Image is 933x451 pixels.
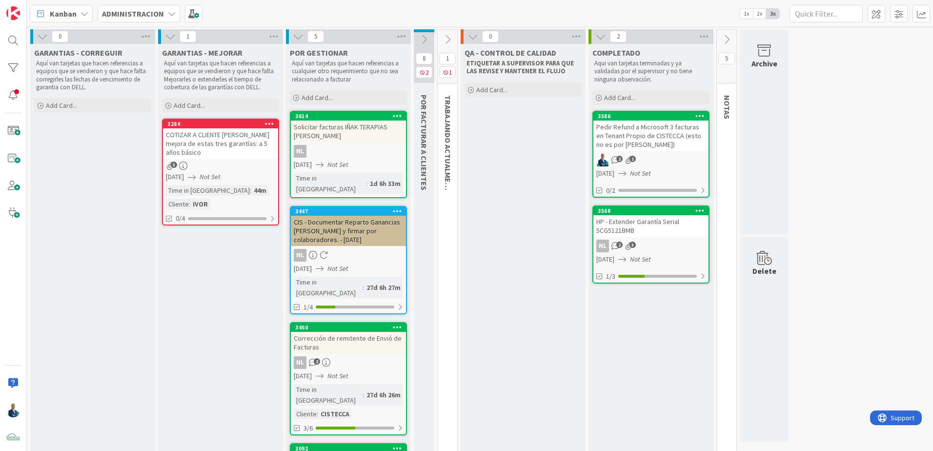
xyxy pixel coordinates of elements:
a: 3568HP - Extender Garantía Serial 5CG5121BMBNL[DATE]Not Set1/3 [592,205,710,284]
div: 3614 [295,113,406,120]
div: 3586 [593,112,709,121]
img: GA [6,404,20,417]
span: 5 [307,31,324,42]
div: Delete [752,265,776,277]
span: 2 [314,358,320,365]
span: 2 [616,242,623,248]
span: 5 [718,53,735,64]
div: 44m [251,185,269,196]
div: NL [291,356,406,369]
img: Visit kanbanzone.com [6,6,20,20]
div: Corrección de remitente de Envió de Facturas [291,332,406,353]
span: 2 [416,66,432,78]
div: Solicitar facturas IÑAK TERAPIAS [PERSON_NAME] [291,121,406,142]
span: 3x [766,9,779,19]
p: Aquí van tarjetas que hacen referencias a equipos que se vendieron y que hace falta Mejorarles o ... [164,60,277,91]
div: Pedir Refund a Microsoft 3 facturas en Tenant Propio de CISTECCA (esto no es por [PERSON_NAME]) [593,121,709,151]
span: 0/2 [606,185,615,196]
span: Add Card... [476,85,507,94]
span: [DATE] [166,172,184,182]
div: Archive [751,58,777,69]
i: Not Set [327,160,348,169]
div: HP - Extender Garantía Serial 5CG5121BMB [593,215,709,237]
p: Aquí van tarjetas que hacen referencias a equipos que se vendieron y que hace falta corregirles l... [36,60,149,91]
div: CIS - Documentar Reparto Ganancias [PERSON_NAME] y firmar por colaboradores. - [DATE] [291,216,406,246]
span: : [189,199,190,209]
a: 3614Solicitar facturas IÑAK TERAPIAS [PERSON_NAME]NL[DATE]Not SetTime in [GEOGRAPHIC_DATA]:1d 6h 33m [290,111,407,198]
span: QA - CONTROL DE CALIDAD [465,48,556,58]
span: 2x [753,9,766,19]
span: Kanban [50,8,77,20]
span: 1/4 [304,302,313,312]
span: [DATE] [294,160,312,170]
div: 3284 [163,120,278,128]
span: Add Card... [302,93,333,102]
a: 3284COTIZAR A CLIENTE [PERSON_NAME] mejora de estas tres garantías: a 5 años básico[DATE]Not SetT... [162,119,279,225]
a: 3460Corrección de remitente de Envió de FacturasNL[DATE]Not SetTime in [GEOGRAPHIC_DATA]:27d 6h 2... [290,322,407,435]
div: GA [593,154,709,166]
span: NOTAS [722,95,732,119]
span: 1x [740,9,753,19]
span: : [363,282,364,293]
div: 3447CIS - Documentar Reparto Ganancias [PERSON_NAME] y firmar por colaboradores. - [DATE] [291,207,406,246]
span: COMPLETADO [592,48,640,58]
span: 1 [180,31,196,42]
span: 1 [629,156,636,162]
span: [DATE] [596,254,614,265]
span: 1 [439,53,456,64]
div: 3614 [291,112,406,121]
span: [DATE] [294,371,312,381]
div: Time in [GEOGRAPHIC_DATA] [166,185,250,196]
div: 27d 6h 26m [364,389,403,400]
span: Add Card... [604,93,635,102]
span: 0 [482,31,499,42]
div: NL [291,249,406,262]
div: Time in [GEOGRAPHIC_DATA] [294,277,363,298]
div: 1d 6h 33m [367,178,403,189]
img: GA [596,154,609,166]
div: COTIZAR A CLIENTE [PERSON_NAME] mejora de estas tres garantías: a 5 años básico [163,128,278,159]
span: 1/3 [606,271,615,282]
i: Not Set [327,264,348,273]
div: 3568 [598,207,709,214]
p: Aqui van tarjetas terminadas y ya validadas por el supervisor y no tiene ninguna observación. [594,60,708,83]
span: 0/4 [176,213,185,224]
span: 8 [416,53,432,64]
div: 3460 [291,323,406,332]
span: 2 [616,156,623,162]
span: GARANTIAS - CORREGUIR [34,48,122,58]
div: IVOR [190,199,210,209]
div: NL [291,145,406,158]
div: NL [294,249,306,262]
div: 3447 [295,208,406,215]
i: Not Set [327,371,348,380]
div: 3614Solicitar facturas IÑAK TERAPIAS [PERSON_NAME] [291,112,406,142]
span: 3 [629,242,636,248]
div: CISTECCA [318,409,352,419]
p: Aquí van tarjetas que hacen referencias a cualquier otro requerimiento que no sea relacionado a f... [292,60,405,83]
span: 3 [171,162,177,168]
div: 3460 [295,324,406,331]
span: POR GESTIONAR [290,48,348,58]
div: 3284COTIZAR A CLIENTE [PERSON_NAME] mejora de estas tres garantías: a 5 años básico [163,120,278,159]
i: Not Set [630,169,651,178]
span: Add Card... [174,101,205,110]
span: : [366,178,367,189]
div: NL [593,240,709,252]
span: 0 [52,31,68,42]
div: NL [294,145,306,158]
span: Support [20,1,44,13]
span: Add Card... [46,101,77,110]
span: 3/6 [304,423,313,433]
span: : [317,409,318,419]
a: 3447CIS - Documentar Reparto Ganancias [PERSON_NAME] y firmar por colaboradores. - [DATE]NL[DATE]... [290,206,407,314]
div: 3460Corrección de remitente de Envió de Facturas [291,323,406,353]
span: [DATE] [294,264,312,274]
span: : [250,185,251,196]
span: 2 [610,31,627,42]
span: : [363,389,364,400]
div: 3568HP - Extender Garantía Serial 5CG5121BMB [593,206,709,237]
div: 3586Pedir Refund a Microsoft 3 facturas en Tenant Propio de CISTECCA (esto no es por [PERSON_NAME]) [593,112,709,151]
span: POR FACTURAR A CLIENTES [419,95,429,190]
span: 1 [439,66,456,78]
